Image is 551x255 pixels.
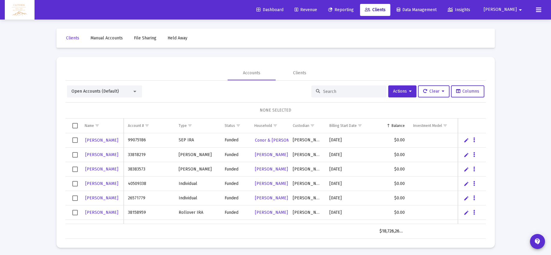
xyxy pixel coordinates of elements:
[380,228,405,234] div: $18,726,264.72
[225,137,246,143] div: Funded
[174,191,220,205] td: Individual
[289,148,325,162] td: [PERSON_NAME]
[252,4,288,16] a: Dashboard
[464,195,469,201] a: Edit
[325,191,375,205] td: [DATE]
[236,123,241,128] span: Show filter options for column 'Status'
[375,133,409,148] td: $0.00
[85,136,119,145] a: [PERSON_NAME]
[443,4,475,16] a: Insights
[179,123,187,128] div: Type
[124,205,174,220] td: 38158959
[254,136,327,145] a: Conor & [PERSON_NAME] Household
[457,220,495,234] td: 8471992, A57O
[168,35,187,41] span: Held Away
[70,107,481,113] div: NONE SELECTED
[388,85,416,97] button: Actions
[72,181,78,186] div: Select row
[464,167,469,172] a: Edit
[255,181,310,186] span: [PERSON_NAME] Household
[457,162,495,177] td: 8471992, A57O
[174,118,220,133] td: Column Type
[66,35,79,41] span: Clients
[517,4,524,16] mat-icon: arrow_drop_down
[134,35,156,41] span: File Sharing
[464,137,469,143] a: Edit
[220,118,250,133] td: Column Status
[72,123,78,128] div: Select all
[290,4,322,16] a: Revenue
[243,70,260,76] div: Accounts
[289,205,325,220] td: [PERSON_NAME]
[86,32,128,44] a: Manual Accounts
[225,210,246,216] div: Funded
[128,123,144,128] div: Account #
[451,85,484,97] button: Columns
[254,123,272,128] div: Household
[464,210,469,215] a: Edit
[72,210,78,215] div: Select row
[392,4,441,16] a: Data Management
[397,7,437,12] span: Data Management
[174,177,220,191] td: Individual
[289,177,325,191] td: [PERSON_NAME]
[365,7,386,12] span: Clients
[225,166,246,172] div: Funded
[72,195,78,201] div: Select row
[254,150,310,159] a: [PERSON_NAME] Household
[124,133,174,148] td: 99075186
[85,138,118,143] span: [PERSON_NAME]
[289,220,325,234] td: [PERSON_NAME]
[174,220,220,234] td: Rollover IRA
[72,152,78,158] div: Select row
[295,7,317,12] span: Revenue
[457,177,495,191] td: 8471992, A57O
[95,123,99,128] span: Show filter options for column 'Name'
[85,208,119,217] a: [PERSON_NAME]
[448,7,470,12] span: Insights
[457,133,495,148] td: 8471992, A57O
[423,89,444,94] span: Clear
[225,123,235,128] div: Status
[289,118,325,133] td: Column Custodian
[289,191,325,205] td: [PERSON_NAME]
[124,118,174,133] td: Column Account #
[325,133,375,148] td: [DATE]
[254,179,310,188] a: [PERSON_NAME] Household
[409,118,457,133] td: Column Investment Model
[174,148,220,162] td: [PERSON_NAME]
[484,7,517,12] span: [PERSON_NAME]
[188,123,192,128] span: Show filter options for column 'Type'
[9,4,30,16] img: Dashboard
[393,89,412,94] span: Actions
[457,205,495,220] td: 8471992, A57O
[325,220,375,234] td: [DATE]
[457,191,495,205] td: 8471992, A57O
[85,195,118,201] span: [PERSON_NAME]
[85,167,118,172] span: [PERSON_NAME]
[145,123,149,128] span: Show filter options for column 'Account #'
[225,152,246,158] div: Funded
[328,7,354,12] span: Reporting
[256,7,283,12] span: Dashboard
[534,238,541,245] mat-icon: contact_support
[71,89,119,94] span: Open Accounts (Default)
[85,152,118,157] span: [PERSON_NAME]
[375,162,409,177] td: $0.00
[325,148,375,162] td: [DATE]
[124,162,174,177] td: 38383573
[174,162,220,177] td: [PERSON_NAME]
[413,123,442,128] div: Investment Model
[375,191,409,205] td: $0.00
[325,162,375,177] td: [DATE]
[310,123,315,128] span: Show filter options for column 'Custodian'
[329,123,357,128] div: Billing Start Date
[250,118,289,133] td: Column Household
[457,148,495,162] td: 8471992, A57O
[254,194,310,202] a: [PERSON_NAME] Household
[255,195,310,201] span: [PERSON_NAME] Household
[174,133,220,148] td: SEP IRA
[129,32,161,44] a: File Sharing
[124,177,174,191] td: 40509338
[464,152,469,158] a: Edit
